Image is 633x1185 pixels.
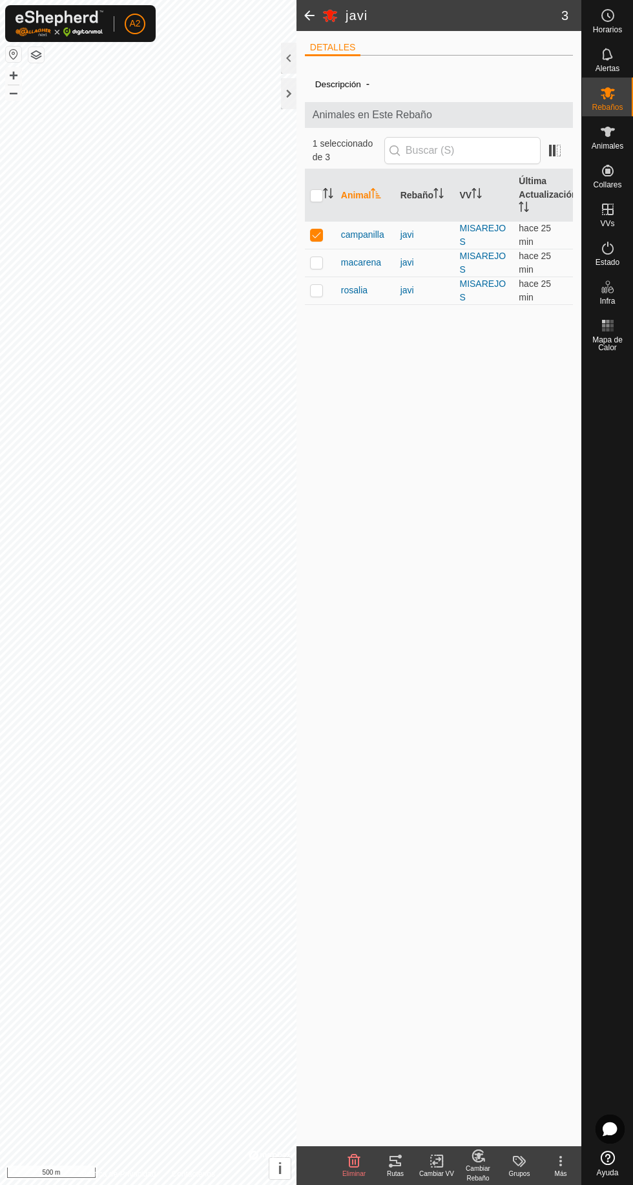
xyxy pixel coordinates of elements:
th: Última Actualización [514,169,573,222]
h2: javi [346,8,561,23]
a: MISAREJOS [459,251,506,275]
button: Capas del Mapa [28,47,44,63]
span: Mapa de Calor [585,336,630,351]
div: Cambiar Rebaño [457,1164,499,1183]
span: campanilla [341,228,384,242]
div: Grupos [499,1169,540,1179]
span: VVs [600,220,614,227]
span: 26 ago 2025, 21:04 [519,223,551,247]
a: Ayuda [582,1146,633,1182]
div: javi [400,228,450,242]
a: Contáctenos [172,1168,215,1180]
button: Restablecer Mapa [6,47,21,62]
span: Animales [592,142,623,150]
span: rosalia [341,284,368,297]
input: Buscar (S) [384,137,541,164]
p-sorticon: Activar para ordenar [323,190,333,200]
div: javi [400,256,450,269]
li: DETALLES [305,41,361,56]
th: Animal [336,169,395,222]
span: 26 ago 2025, 21:03 [519,251,551,275]
p-sorticon: Activar para ordenar [472,190,482,200]
span: Estado [596,258,619,266]
span: Collares [593,181,621,189]
a: MISAREJOS [459,278,506,302]
th: Rebaño [395,169,455,222]
img: Logo Gallagher [16,10,103,37]
span: 26 ago 2025, 21:03 [519,278,551,302]
span: - [361,73,375,94]
span: i [278,1160,282,1177]
div: Rutas [375,1169,416,1179]
span: Alertas [596,65,619,72]
label: Descripción [315,79,361,89]
span: A2 [129,17,140,30]
span: Infra [599,297,615,305]
span: 1 seleccionado de 3 [313,137,384,164]
span: macarena [341,256,381,269]
button: i [269,1158,291,1179]
p-sorticon: Activar para ordenar [371,190,381,200]
div: Más [540,1169,581,1179]
div: Cambiar VV [416,1169,457,1179]
button: + [6,68,21,83]
span: Rebaños [592,103,623,111]
button: – [6,85,21,100]
span: Eliminar [342,1170,366,1177]
span: 3 [561,6,568,25]
p-sorticon: Activar para ordenar [519,204,529,214]
th: VV [454,169,514,222]
span: Ayuda [597,1169,619,1177]
a: Política de Privacidad [81,1168,156,1180]
div: javi [400,284,450,297]
a: MISAREJOS [459,223,506,247]
span: Horarios [593,26,622,34]
span: Animales en Este Rebaño [313,107,565,123]
p-sorticon: Activar para ordenar [433,190,444,200]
